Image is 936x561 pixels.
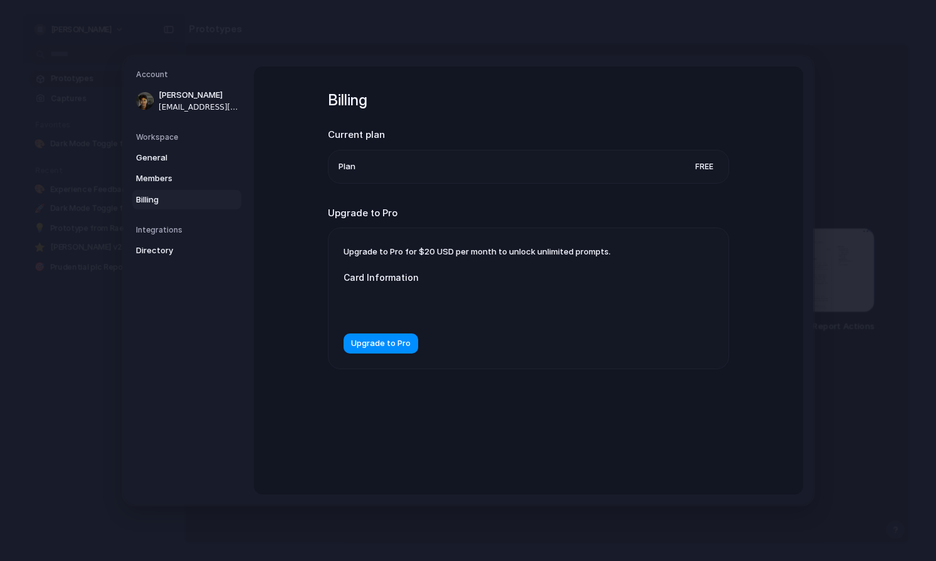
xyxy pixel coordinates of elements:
h2: Upgrade to Pro [328,206,729,221]
span: Directory [136,244,216,257]
a: Members [132,169,241,189]
span: [EMAIL_ADDRESS][DOMAIN_NAME] [159,102,239,113]
h5: Workspace [136,132,241,143]
button: Upgrade to Pro [344,333,418,354]
span: Free [690,160,718,173]
iframe: Secure card payment input frame [354,299,584,311]
span: Upgrade to Pro [351,337,411,350]
label: Card Information [344,271,594,284]
h2: Current plan [328,128,729,142]
span: Plan [339,160,355,173]
span: Upgrade to Pro for $20 USD per month to unlock unlimited prompts. [344,246,611,256]
h5: Account [136,69,241,80]
h1: Billing [328,89,729,112]
a: General [132,148,241,168]
span: Members [136,172,216,185]
span: [PERSON_NAME] [159,89,239,102]
span: Billing [136,194,216,206]
a: Directory [132,241,241,261]
h5: Integrations [136,224,241,236]
span: General [136,152,216,164]
a: [PERSON_NAME][EMAIL_ADDRESS][DOMAIN_NAME] [132,85,241,117]
a: Billing [132,190,241,210]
